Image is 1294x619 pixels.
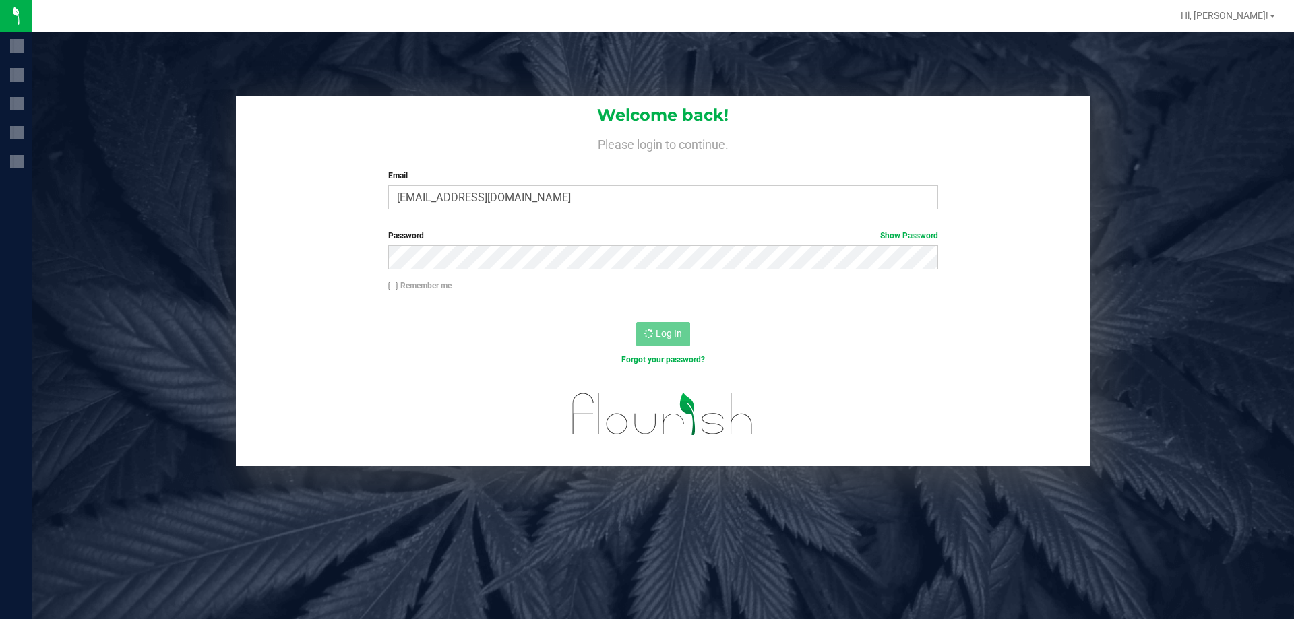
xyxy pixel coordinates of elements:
[236,106,1090,124] h1: Welcome back!
[388,282,398,291] input: Remember me
[656,328,682,339] span: Log In
[388,170,937,182] label: Email
[1181,10,1268,21] span: Hi, [PERSON_NAME]!
[636,322,690,346] button: Log In
[621,355,705,364] a: Forgot your password?
[880,231,938,240] a: Show Password
[236,135,1090,151] h4: Please login to continue.
[556,380,770,449] img: flourish_logo.svg
[388,231,424,240] span: Password
[388,280,452,292] label: Remember me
